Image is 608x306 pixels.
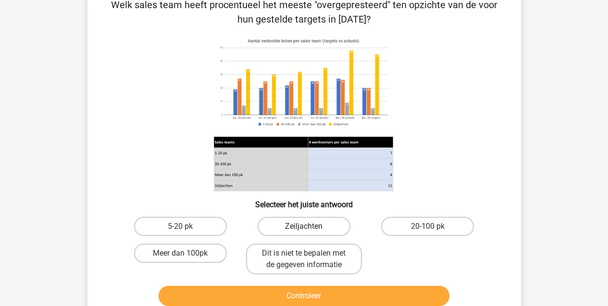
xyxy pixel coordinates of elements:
[134,217,227,236] label: 5-20 pk
[381,217,474,236] label: 20-100 pk
[258,217,350,236] label: Zeiljachten
[134,244,227,263] label: Meer dan 100pk
[246,244,362,274] label: Dit is niet te bepalen met de gegeven informatie
[103,192,506,209] h6: Selecteer het juiste antwoord
[159,286,449,306] button: Controleer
